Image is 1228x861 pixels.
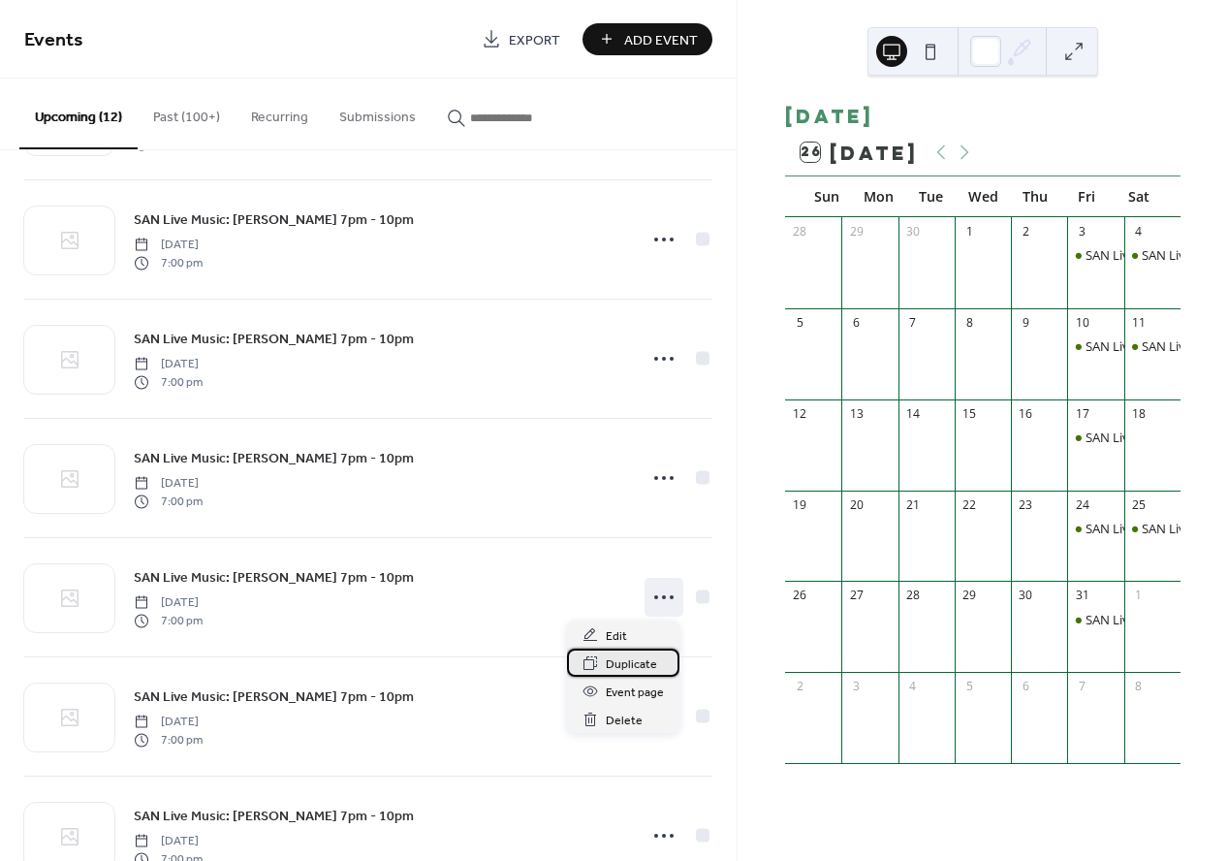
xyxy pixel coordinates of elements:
[1061,176,1114,216] div: Fri
[1074,223,1090,239] div: 3
[134,493,203,510] span: 7:00 pm
[606,711,643,731] span: Delete
[848,314,865,331] div: 6
[1018,405,1034,422] div: 16
[961,588,978,604] div: 29
[1130,223,1147,239] div: 4
[134,594,203,612] span: [DATE]
[1067,429,1123,446] div: SAN Live Music: Dey Shaka 7pm - 10pm
[134,254,203,271] span: 7:00 pm
[134,447,414,469] a: SAN Live Music: [PERSON_NAME] 7pm - 10pm
[1130,405,1147,422] div: 18
[1074,314,1090,331] div: 10
[1018,588,1034,604] div: 30
[1074,496,1090,513] div: 24
[961,496,978,513] div: 22
[792,223,808,239] div: 28
[134,475,203,493] span: [DATE]
[134,687,414,708] span: SAN Live Music: [PERSON_NAME] 7pm - 10pm
[957,176,1009,216] div: Wed
[1009,176,1061,216] div: Thu
[134,568,414,589] span: SAN Live Music: [PERSON_NAME] 7pm - 10pm
[904,314,921,331] div: 7
[904,588,921,604] div: 28
[324,79,431,147] button: Submissions
[792,679,808,695] div: 2
[1113,176,1165,216] div: Sat
[134,566,414,589] a: SAN Live Music: [PERSON_NAME] 7pm - 10pm
[1018,496,1034,513] div: 23
[853,176,905,216] div: Mon
[1124,520,1181,537] div: SAN Live Music: David Townsley 7pm - 10pm
[24,21,83,59] span: Events
[1130,314,1147,331] div: 11
[1074,588,1090,604] div: 31
[1130,679,1147,695] div: 8
[848,679,865,695] div: 3
[961,314,978,331] div: 8
[134,612,203,629] span: 7:00 pm
[624,30,698,50] span: Add Event
[792,496,808,513] div: 19
[1130,588,1147,604] div: 1
[848,223,865,239] div: 29
[904,223,921,239] div: 30
[961,405,978,422] div: 15
[785,104,1181,129] div: [DATE]
[19,79,138,149] button: Upcoming (12)
[134,330,414,350] span: SAN Live Music: [PERSON_NAME] 7pm - 10pm
[134,833,203,850] span: [DATE]
[138,79,236,147] button: Past (100+)
[792,405,808,422] div: 12
[1067,246,1123,264] div: SAN Live Music: David Townsley 7pm - 10pm
[904,405,921,422] div: 14
[848,496,865,513] div: 20
[134,356,203,373] span: [DATE]
[1018,223,1034,239] div: 2
[904,679,921,695] div: 4
[134,449,414,469] span: SAN Live Music: [PERSON_NAME] 7pm - 10pm
[134,714,203,731] span: [DATE]
[848,405,865,422] div: 13
[134,208,414,231] a: SAN Live Music: [PERSON_NAME] 7pm - 10pm
[134,731,203,749] span: 7:00 pm
[1067,520,1123,537] div: SAN Live Music: Layla Brisbois 7pm - 10pm
[134,328,414,350] a: SAN Live Music: [PERSON_NAME] 7pm - 10pm
[1067,337,1123,355] div: SAN Live Music: Scotty Long 7pm - 10pm
[134,210,414,231] span: SAN Live Music: [PERSON_NAME] 7pm - 10pm
[961,679,978,695] div: 5
[1124,337,1181,355] div: SAN Live Music: Bailey Callahan 7pm - 10pm
[1018,314,1034,331] div: 9
[1124,246,1181,264] div: SAN Live Music: Nick Vick 7pm - 10pm
[905,176,958,216] div: Tue
[801,176,853,216] div: Sun
[134,686,414,708] a: SAN Live Music: [PERSON_NAME] 7pm - 10pm
[583,23,712,55] button: Add Event
[792,314,808,331] div: 5
[134,373,203,391] span: 7:00 pm
[961,223,978,239] div: 1
[134,807,414,827] span: SAN Live Music: [PERSON_NAME] 7pm - 10pm
[848,588,865,604] div: 27
[134,805,414,827] a: SAN Live Music: [PERSON_NAME] 7pm - 10pm
[606,654,657,675] span: Duplicate
[792,588,808,604] div: 26
[1074,679,1090,695] div: 7
[1018,679,1034,695] div: 6
[1067,611,1123,628] div: SAN Live Music: Kaci-Jo Hibbard 7pm - 10pm
[606,626,627,647] span: Edit
[1074,405,1090,422] div: 17
[1130,496,1147,513] div: 25
[904,496,921,513] div: 21
[794,138,926,167] button: 26[DATE]
[134,237,203,254] span: [DATE]
[467,23,575,55] a: Export
[509,30,560,50] span: Export
[606,683,664,703] span: Event page
[236,79,324,147] button: Recurring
